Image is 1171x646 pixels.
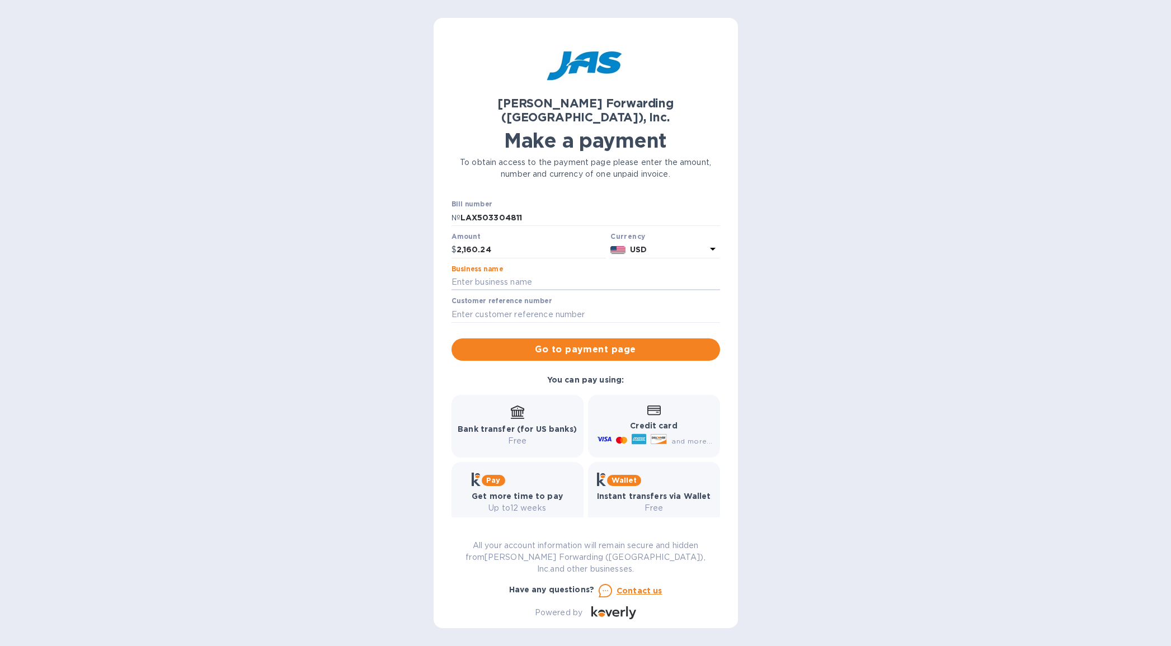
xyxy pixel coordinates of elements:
h1: Make a payment [452,129,720,152]
img: USD [610,246,626,254]
p: Up to 12 weeks [472,502,563,514]
b: Pay [486,476,500,484]
label: Bill number [452,201,492,208]
b: You can pay using: [547,375,624,384]
p: № [452,212,460,224]
p: $ [452,244,457,256]
b: Instant transfers via Wallet [597,492,711,501]
p: Free [597,502,711,514]
b: Get more time to pay [472,492,563,501]
label: Customer reference number [452,298,552,305]
input: Enter bill number [460,209,720,226]
p: Powered by [535,607,582,619]
b: Currency [610,232,645,241]
p: To obtain access to the payment page please enter the amount, number and currency of one unpaid i... [452,157,720,180]
u: Contact us [617,586,662,595]
label: Business name [452,266,503,272]
b: Credit card [630,421,677,430]
p: All your account information will remain secure and hidden from [PERSON_NAME] Forwarding ([GEOGRA... [452,540,720,575]
span: Go to payment page [460,343,711,356]
input: 0.00 [457,242,606,258]
b: [PERSON_NAME] Forwarding ([GEOGRAPHIC_DATA]), Inc. [497,96,674,124]
button: Go to payment page [452,338,720,361]
b: Bank transfer (for US banks) [458,425,577,433]
label: Amount [452,233,480,240]
p: Free [458,435,577,447]
span: and more... [671,437,712,445]
input: Enter business name [452,274,720,291]
b: Wallet [612,476,637,484]
b: Have any questions? [509,585,595,594]
b: USD [630,245,647,254]
input: Enter customer reference number [452,306,720,323]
